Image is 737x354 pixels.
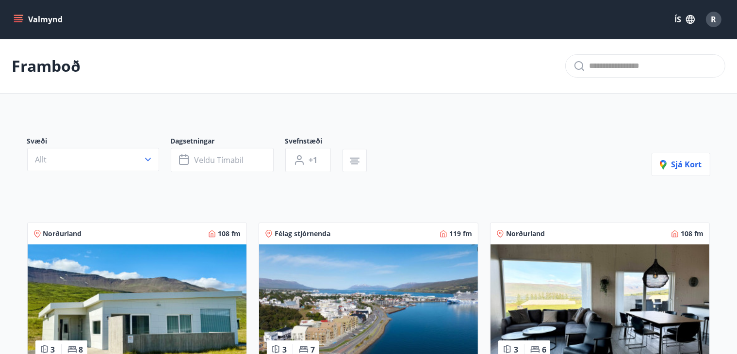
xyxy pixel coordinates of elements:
span: Veldu tímabil [195,155,244,165]
span: Norðurland [506,229,545,239]
button: R [702,8,725,31]
button: menu [12,11,66,28]
span: R [711,14,717,25]
span: Svæði [27,136,171,148]
span: 108 fm [681,229,704,239]
span: +1 [309,155,318,165]
span: Sjá kort [660,159,702,170]
span: Svefnstæði [285,136,343,148]
button: ÍS [669,11,700,28]
span: Dagsetningar [171,136,285,148]
button: Allt [27,148,159,171]
button: Veldu tímabil [171,148,274,172]
span: 108 fm [218,229,241,239]
span: Allt [35,154,47,165]
p: Framboð [12,55,81,77]
span: Norðurland [43,229,82,239]
span: 119 fm [449,229,472,239]
button: +1 [285,148,331,172]
span: Félag stjórnenda [275,229,330,239]
button: Sjá kort [652,153,710,176]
